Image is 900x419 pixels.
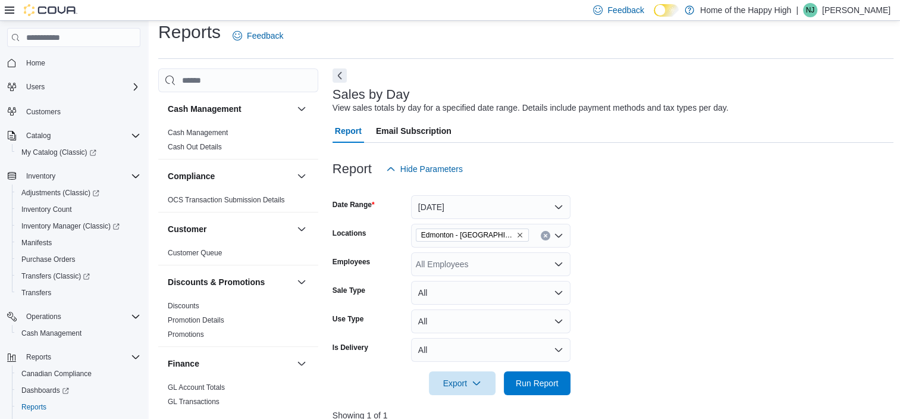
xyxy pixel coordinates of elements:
[168,383,225,392] a: GL Account Totals
[2,349,145,365] button: Reports
[26,107,61,117] span: Customers
[168,196,285,204] a: OCS Transaction Submission Details
[806,3,815,17] span: NJ
[436,371,488,395] span: Export
[2,79,145,95] button: Users
[803,3,817,17] div: Nissy John
[21,369,92,379] span: Canadian Compliance
[17,219,124,233] a: Inventory Manager (Classic)
[21,350,140,364] span: Reports
[21,221,120,231] span: Inventory Manager (Classic)
[168,316,224,324] a: Promotion Details
[17,367,140,381] span: Canadian Compliance
[12,144,145,161] a: My Catalog (Classic)
[504,371,570,395] button: Run Report
[17,269,140,283] span: Transfers (Classic)
[654,4,679,17] input: Dark Mode
[12,251,145,268] button: Purchase Orders
[21,148,96,157] span: My Catalog (Classic)
[168,301,199,311] span: Discounts
[21,129,55,143] button: Catalog
[333,200,375,209] label: Date Range
[429,371,496,395] button: Export
[411,195,570,219] button: [DATE]
[333,229,366,238] label: Locations
[168,142,222,152] span: Cash Out Details
[333,87,410,102] h3: Sales by Day
[294,222,309,236] button: Customer
[294,169,309,183] button: Compliance
[168,249,222,257] a: Customer Queue
[376,119,451,143] span: Email Subscription
[12,382,145,399] a: Dashboards
[17,202,77,217] a: Inventory Count
[333,343,368,352] label: Is Delivery
[554,259,563,269] button: Open list of options
[2,102,145,120] button: Customers
[21,129,140,143] span: Catalog
[158,193,318,212] div: Compliance
[168,170,215,182] h3: Compliance
[21,205,72,214] span: Inventory Count
[333,257,370,267] label: Employees
[12,365,145,382] button: Canadian Compliance
[554,231,563,240] button: Open list of options
[21,55,140,70] span: Home
[12,325,145,342] button: Cash Management
[168,103,242,115] h3: Cash Management
[421,229,514,241] span: Edmonton - [GEOGRAPHIC_DATA] - [GEOGRAPHIC_DATA]
[411,309,570,333] button: All
[168,358,292,370] button: Finance
[26,82,45,92] span: Users
[17,186,104,200] a: Adjustments (Classic)
[26,131,51,140] span: Catalog
[17,269,95,283] a: Transfers (Classic)
[26,352,51,362] span: Reports
[17,186,140,200] span: Adjustments (Classic)
[381,157,468,181] button: Hide Parameters
[335,119,362,143] span: Report
[17,145,140,160] span: My Catalog (Classic)
[168,330,204,339] a: Promotions
[158,126,318,159] div: Cash Management
[516,232,523,239] button: Remove Edmonton - Castle Downs - Pop's Cannabis from selection in this group
[17,202,140,217] span: Inventory Count
[17,252,80,267] a: Purchase Orders
[700,3,791,17] p: Home of the Happy High
[17,252,140,267] span: Purchase Orders
[168,223,292,235] button: Customer
[168,143,222,151] a: Cash Out Details
[21,288,51,298] span: Transfers
[168,383,225,392] span: GL Account Totals
[333,162,372,176] h3: Report
[158,380,318,414] div: Finance
[21,169,140,183] span: Inventory
[158,246,318,265] div: Customer
[2,308,145,325] button: Operations
[158,20,221,44] h1: Reports
[333,102,729,114] div: View sales totals by day for a specified date range. Details include payment methods and tax type...
[411,338,570,362] button: All
[541,231,550,240] button: Clear input
[17,236,57,250] a: Manifests
[21,309,66,324] button: Operations
[294,275,309,289] button: Discounts & Promotions
[21,350,56,364] button: Reports
[21,309,140,324] span: Operations
[294,102,309,116] button: Cash Management
[411,281,570,305] button: All
[168,195,285,205] span: OCS Transaction Submission Details
[168,397,219,407] span: GL Transactions
[294,357,309,371] button: Finance
[333,68,347,83] button: Next
[17,219,140,233] span: Inventory Manager (Classic)
[333,314,363,324] label: Use Type
[17,400,140,414] span: Reports
[17,326,86,340] a: Cash Management
[168,103,292,115] button: Cash Management
[168,223,206,235] h3: Customer
[26,171,55,181] span: Inventory
[228,24,288,48] a: Feedback
[12,268,145,284] a: Transfers (Classic)
[12,201,145,218] button: Inventory Count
